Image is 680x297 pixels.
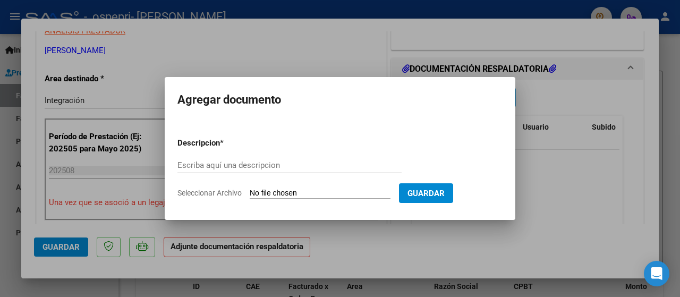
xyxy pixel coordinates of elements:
[644,261,669,286] div: Open Intercom Messenger
[177,189,242,197] span: Seleccionar Archivo
[177,90,503,110] h2: Agregar documento
[407,189,445,198] span: Guardar
[399,183,453,203] button: Guardar
[177,137,275,149] p: Descripcion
